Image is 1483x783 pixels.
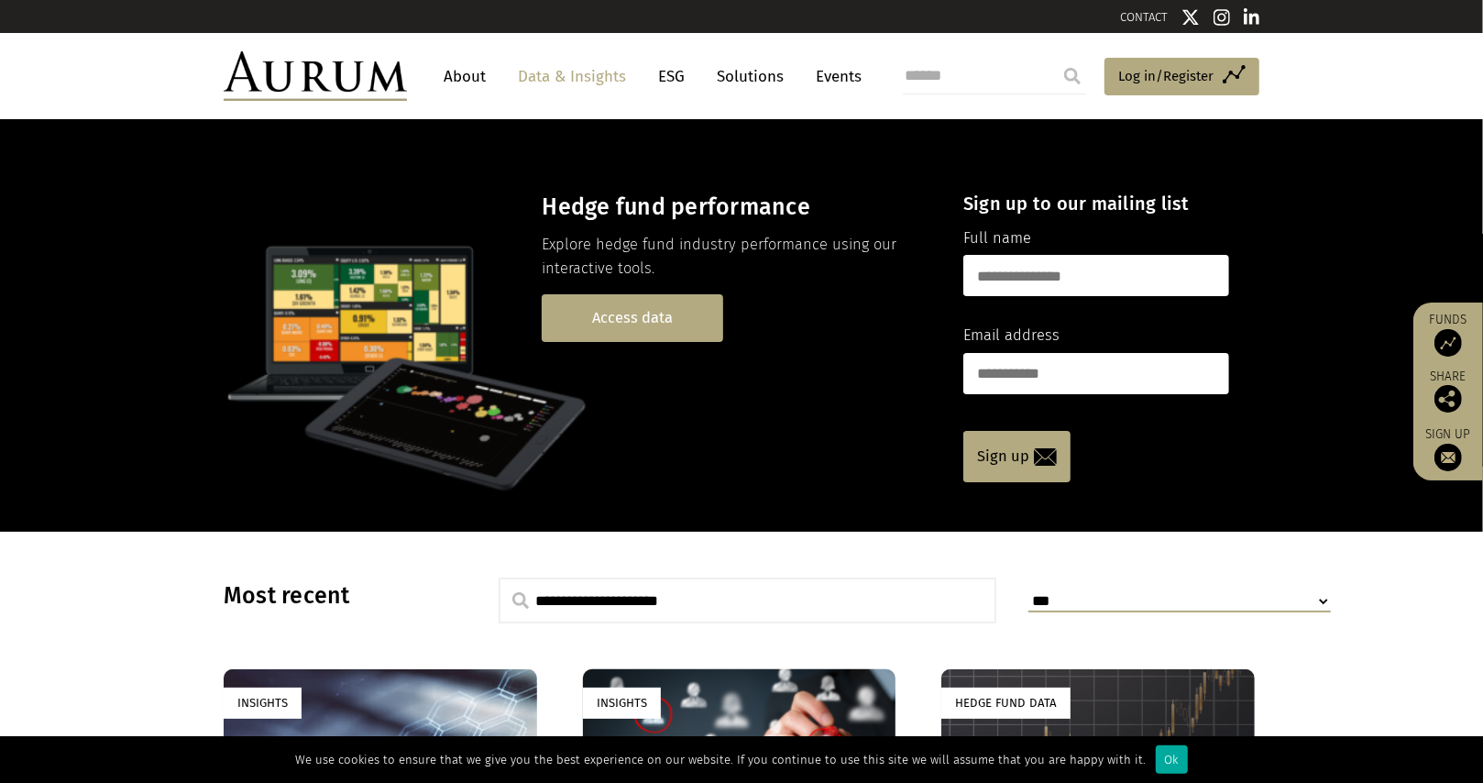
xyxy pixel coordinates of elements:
a: Sign up [963,431,1071,482]
img: Share this post [1434,385,1462,413]
a: CONTACT [1120,10,1168,24]
a: Funds [1423,312,1474,357]
a: Solutions [708,60,793,94]
a: Access data [542,294,723,341]
img: email-icon [1034,448,1057,466]
a: Log in/Register [1104,58,1259,96]
div: Insights [224,688,302,718]
a: ESG [649,60,694,94]
h4: Sign up to our mailing list [963,193,1229,215]
input: Submit [1054,58,1091,94]
a: Events [807,60,862,94]
label: Email address [963,324,1060,347]
div: Insights [583,688,661,718]
span: Log in/Register [1118,65,1214,87]
img: Access Funds [1434,329,1462,357]
div: Share [1423,370,1474,413]
p: Explore hedge fund industry performance using our interactive tools. [542,233,931,281]
a: Data & Insights [509,60,635,94]
img: Linkedin icon [1244,8,1260,27]
img: search.svg [512,592,529,609]
a: Sign up [1423,426,1474,471]
h3: Hedge fund performance [542,193,931,221]
img: Aurum [224,51,407,101]
img: Twitter icon [1181,8,1200,27]
img: Sign up to our newsletter [1434,444,1462,471]
a: About [434,60,495,94]
div: Hedge Fund Data [941,688,1071,718]
img: Instagram icon [1214,8,1230,27]
div: Ok [1156,745,1188,774]
h3: Most recent [224,582,453,610]
label: Full name [963,226,1031,250]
